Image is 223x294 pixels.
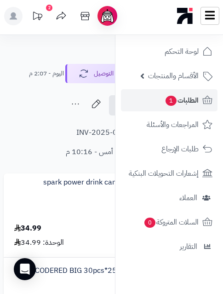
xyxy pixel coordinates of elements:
a: لوحة التحكم [121,40,217,63]
a: الطلبات1 [121,89,217,111]
a: العملاء [121,187,217,209]
a: المراجعات والأسئلة [121,114,217,136]
a: السلات المتروكة0 [121,211,217,233]
div: Open Intercom Messenger [14,258,36,280]
span: العملاء [179,191,197,204]
a: إشعارات التحويلات البنكية [121,162,217,184]
div: INV-2025-00337 [76,127,147,138]
span: السلات المتروكة [143,216,199,229]
span: الأقسام والمنتجات [148,69,199,82]
a: التقارير [121,236,217,258]
button: جاري التوصيل [65,64,139,83]
div: تاريخ الطلب : أمس - 10:16 م [66,147,158,157]
span: طلبات الإرجاع [161,143,199,156]
div: الوحدة: 34.99 [14,237,64,248]
span: المراجعات والأسئلة [147,118,199,131]
a: تحديثات المنصة [26,7,49,28]
a: CODERED BIG 30pcs*250 ML (cartoon) [35,265,165,276]
small: اليوم - 2:07 م [29,69,64,78]
div: 34.99 [14,223,41,234]
span: 1 [166,96,177,106]
a: طلبات الإرجاع [121,138,217,160]
img: logo-mobile.png [177,6,193,26]
span: لوحة التحكم [165,45,199,58]
a: الفاتورة [109,95,156,115]
div: 2 [46,5,52,11]
img: ai-face.png [99,8,115,24]
span: إشعارات التحويلات البنكية [129,167,199,180]
span: التقارير [180,240,197,253]
span: الطلبات [165,94,199,107]
span: 0 [144,218,155,228]
a: spark power drink can 24pcs*250 ml (cartoon) [14,177,166,198]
